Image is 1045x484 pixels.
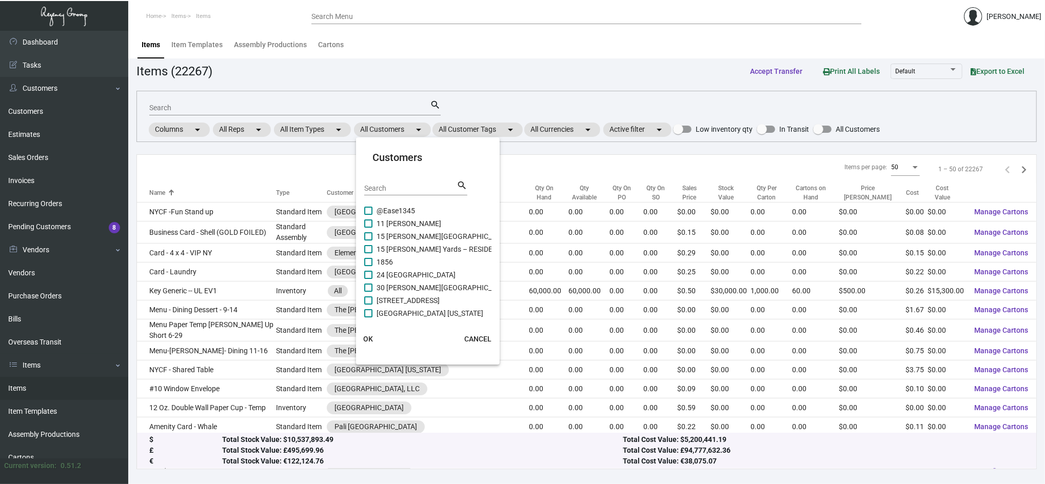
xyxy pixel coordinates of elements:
span: 15 [PERSON_NAME] Yards – RESIDENCES - Inactive [377,243,541,255]
span: 11 [PERSON_NAME] [377,217,441,230]
span: CANCEL [464,335,491,343]
span: 15 [PERSON_NAME][GEOGRAPHIC_DATA] – RESIDENCES [377,230,560,243]
mat-icon: search [457,179,467,192]
span: 1856 [377,256,393,268]
span: [GEOGRAPHIC_DATA] [US_STATE] [377,307,483,319]
span: 30 [PERSON_NAME][GEOGRAPHIC_DATA] - Residences [377,281,551,294]
div: Current version: [4,460,56,471]
button: CANCEL [456,330,500,348]
span: 24 [GEOGRAPHIC_DATA] [377,269,456,281]
mat-card-title: Customers [372,150,483,165]
span: OK [363,335,373,343]
button: OK [352,330,385,348]
span: @Ease1345 [377,205,415,217]
div: 0.51.2 [61,460,81,471]
span: [STREET_ADDRESS] [377,294,440,307]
